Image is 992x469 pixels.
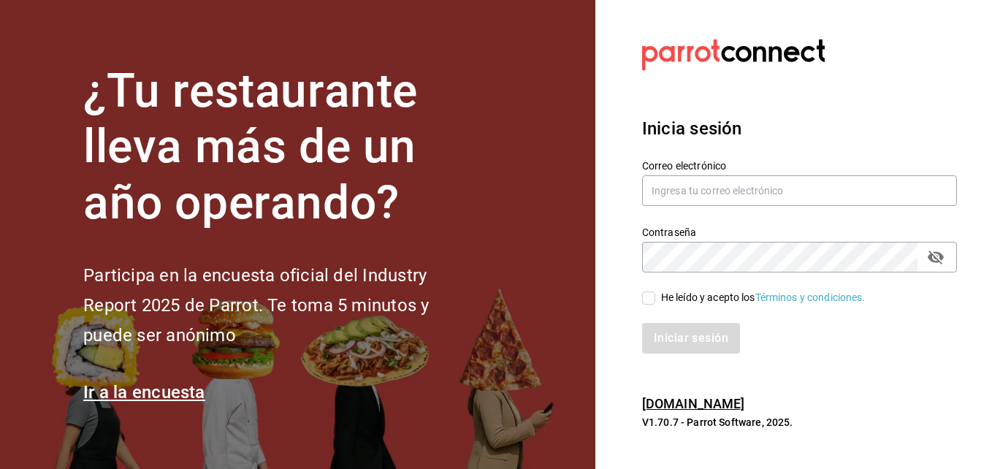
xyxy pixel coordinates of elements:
button: passwordField [923,245,948,270]
div: He leído y acepto los [661,290,866,305]
a: [DOMAIN_NAME] [642,396,745,411]
label: Contraseña [642,226,957,237]
label: Correo electrónico [642,160,957,170]
h3: Inicia sesión [642,115,957,142]
a: Términos y condiciones. [755,291,866,303]
input: Ingresa tu correo electrónico [642,175,957,206]
h2: Participa en la encuesta oficial del Industry Report 2025 de Parrot. Te toma 5 minutos y puede se... [83,261,478,350]
h1: ¿Tu restaurante lleva más de un año operando? [83,64,478,232]
p: V1.70.7 - Parrot Software, 2025. [642,415,957,430]
a: Ir a la encuesta [83,382,205,403]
